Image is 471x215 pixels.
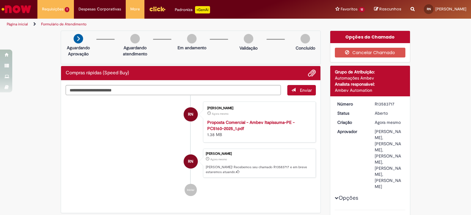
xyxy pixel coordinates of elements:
[335,48,406,57] button: Cancelar Chamado
[207,106,309,110] div: [PERSON_NAME]
[130,6,140,12] span: More
[335,75,406,81] div: Automações Ambev
[375,120,401,125] time: 30/09/2025 21:52:59
[375,110,403,116] div: Aberto
[65,7,69,12] span: 1
[41,22,86,27] a: Formulário de Atendimento
[149,4,166,13] img: click_logo_yellow_360x200.png
[212,112,228,116] time: 30/09/2025 21:52:36
[333,119,370,125] dt: Criação
[335,81,406,87] div: Analista responsável:
[300,87,312,93] span: Enviar
[375,120,401,125] span: Agora mesmo
[333,101,370,107] dt: Número
[375,101,403,107] div: R13583717
[178,45,206,51] p: Em andamento
[335,87,406,93] div: Ambev Automation
[212,112,228,116] span: Agora mesmo
[188,154,193,169] span: RN
[7,22,28,27] a: Página inicial
[379,6,401,12] span: Rascunhos
[78,6,121,12] span: Despesas Corporativas
[341,6,358,12] span: Favoritos
[296,45,315,51] p: Concluído
[335,69,406,75] div: Grupo de Atribuição:
[308,69,316,77] button: Adicionar anexos
[207,119,309,138] div: 1.38 MB
[210,158,227,161] span: Agora mesmo
[66,149,316,178] li: Rodrigo Nascimento
[435,6,466,12] span: [PERSON_NAME]
[188,107,193,122] span: RN
[63,45,93,57] p: Aguardando Aprovação
[207,120,295,131] a: Proposta Comercial - Ambev Itapissuma-PE - PC5160-2025_1.pdf
[66,85,281,95] textarea: Digite sua mensagem aqui...
[333,110,370,116] dt: Status
[206,165,312,174] p: [PERSON_NAME]! Recebemos seu chamado R13583717 e em breve estaremos atuando.
[66,70,129,76] h2: Compras rápidas (Speed Buy) Histórico de tíquete
[130,34,140,43] img: img-circle-grey.png
[374,6,401,12] a: Rascunhos
[5,19,309,30] ul: Trilhas de página
[427,7,431,11] span: RN
[333,128,370,135] dt: Aprovador
[375,128,403,190] div: [PERSON_NAME], [PERSON_NAME], [PERSON_NAME], [PERSON_NAME], [PERSON_NAME]
[330,31,410,43] div: Opções do Chamado
[301,34,310,43] img: img-circle-grey.png
[120,45,150,57] p: Aguardando atendimento
[184,107,198,121] div: Rodrigo Nascimento
[375,119,403,125] div: 30/09/2025 21:52:59
[239,45,258,51] p: Validação
[206,152,312,156] div: [PERSON_NAME]
[74,34,83,43] img: arrow-next.png
[195,6,210,13] p: +GenAi
[287,85,316,95] button: Enviar
[184,154,198,169] div: Rodrigo Nascimento
[66,95,316,202] ul: Histórico de tíquete
[175,6,210,13] div: Padroniza
[42,6,63,12] span: Requisições
[244,34,253,43] img: img-circle-grey.png
[359,7,365,12] span: 12
[210,158,227,161] time: 30/09/2025 21:52:59
[187,34,197,43] img: img-circle-grey.png
[1,3,32,15] img: ServiceNow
